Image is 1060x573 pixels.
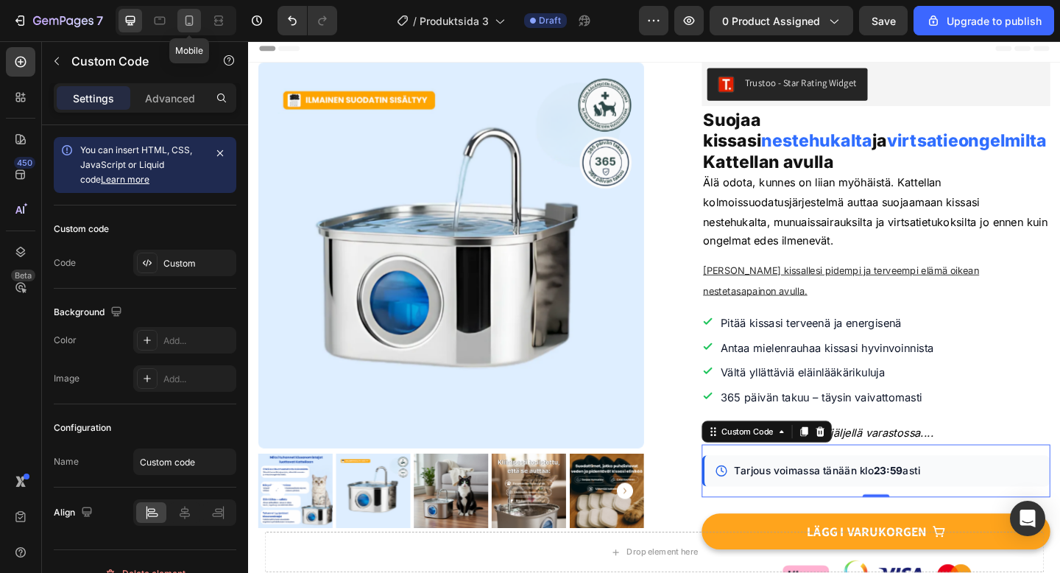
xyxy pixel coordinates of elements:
div: Rich Text Editor. Editing area: main [493,415,872,439]
button: Trustoo - Star Rating Widget [499,29,674,65]
p: Settings [73,91,114,106]
div: Configuration [54,421,111,435]
span: Save [872,15,896,27]
button: LÄGG I VARUKORGEN [493,514,872,553]
div: Custom Code [512,418,574,432]
p: 7 [96,12,103,29]
div: Name [54,455,79,468]
div: Trustoo - Star Rating Widget [540,38,662,54]
div: Custom [163,257,233,270]
div: Custom code [54,222,109,236]
div: Align [54,503,96,523]
span: Produktsida 3 [420,13,489,29]
span: ja [679,97,695,119]
span: nestehukalta [558,97,679,119]
li: Vältä yllättäviä eläinlääkärikuluja [493,350,872,371]
div: Drop element here [411,550,490,562]
div: 450 [14,157,35,169]
span: Suojaa kissasi [495,74,558,119]
div: Color [54,334,77,347]
h2: Rich Text Editor. Editing area: main [493,71,872,142]
div: Code [54,256,76,270]
button: Carousel Next Arrow [401,481,419,499]
div: Rich Text Editor. Editing area: main [493,142,872,230]
img: Trustoo.png [511,38,529,56]
strong: 23:59 [680,460,712,474]
p: Custom Code [71,52,197,70]
span: Draft [539,14,561,27]
span: virtsatieongelmilta [695,97,869,119]
u: [PERSON_NAME] kissallesi pidempi ja terveempi elämä oikean nestetasapainon avulla. [495,243,795,278]
button: Carousel Back Arrow [23,481,40,499]
span: Kattellan avulla [495,120,637,142]
li: Pitää kissasi terveenä ja energisenä [493,296,872,317]
span: Tarjous voimassa tänään klo asti [529,460,731,477]
span: You can insert HTML, CSS, JavaScript or Liquid code [80,144,192,185]
div: Add... [163,373,233,386]
a: Learn more [101,174,149,185]
iframe: Design area [248,41,1060,573]
div: Image [54,372,79,385]
li: 365 päivän takuu – täysin vaivattomasti [493,377,872,398]
div: Beta [11,270,35,281]
span: 0 product assigned [722,13,820,29]
div: LÄGG I VARUKORGEN [608,524,738,543]
button: 7 [6,6,110,35]
div: Upgrade to publish [926,13,1042,29]
div: Open Intercom Messenger [1010,501,1045,536]
div: Undo/Redo [278,6,337,35]
button: 0 product assigned [710,6,853,35]
button: Save [859,6,908,35]
p: Advanced [145,91,195,106]
div: Rich Text Editor. Editing area: main [493,237,872,284]
p: Älä odota, kunnes on liian myöhäistä. Kattellan kolmoissuodatusjärjestelmä auttaa suojaamaan kiss... [495,144,871,228]
li: Antaa mielenrauhaa kissasi hyvinvoinnista [493,323,872,345]
div: Add... [163,334,233,348]
div: Background [54,303,125,323]
button: Upgrade to publish [914,6,1054,35]
span: / [413,13,417,29]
